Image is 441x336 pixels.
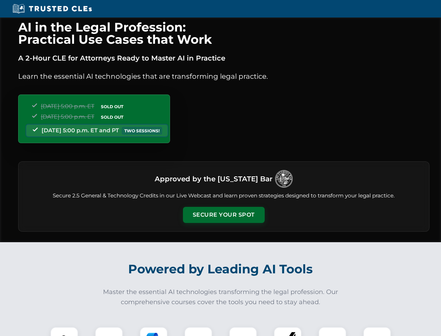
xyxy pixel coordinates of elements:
span: [DATE] 5:00 p.m. ET [41,113,94,120]
h1: AI in the Legal Profession: Practical Use Cases that Work [18,21,429,45]
p: A 2-Hour CLE for Attorneys Ready to Master AI in Practice [18,52,429,64]
span: [DATE] 5:00 p.m. ET [41,103,94,110]
h2: Powered by Leading AI Tools [27,257,414,281]
h3: Approved by the [US_STATE] Bar [155,173,272,185]
button: Secure Your Spot [183,207,265,223]
p: Secure 2.5 General & Technology Credits in our Live Webcast and learn proven strategies designed ... [27,192,421,200]
span: SOLD OUT [98,103,126,110]
p: Learn the essential AI technologies that are transforming legal practice. [18,71,429,82]
span: SOLD OUT [98,113,126,121]
img: Logo [275,170,293,188]
p: Master the essential AI technologies transforming the legal profession. Our comprehensive courses... [98,287,343,307]
img: Trusted CLEs [10,3,94,14]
